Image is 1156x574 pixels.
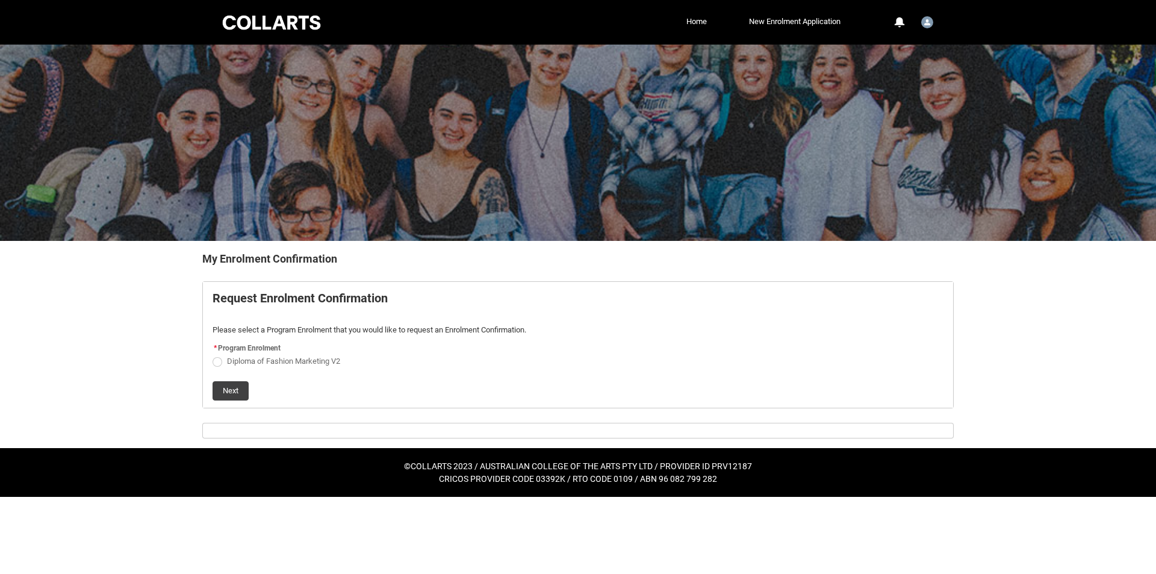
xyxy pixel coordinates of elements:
article: REDU_Generate_Enrolment_Confirmation flow [202,281,954,408]
p: Please select a Program Enrolment that you would like to request an Enrolment Confirmation. [213,324,943,336]
a: Home [683,13,710,31]
button: Next [213,381,249,401]
b: Request Enrolment Confirmation [213,291,388,305]
b: My Enrolment Confirmation [202,252,337,265]
a: New Enrolment Application [746,13,844,31]
span: Program Enrolment [218,344,281,352]
button: User Profile Student.cjackso.20252337 [918,11,936,31]
abbr: required [214,344,217,352]
img: Student.cjackso.20252337 [921,16,933,28]
span: Diploma of Fashion Marketing V2 [227,357,340,366]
